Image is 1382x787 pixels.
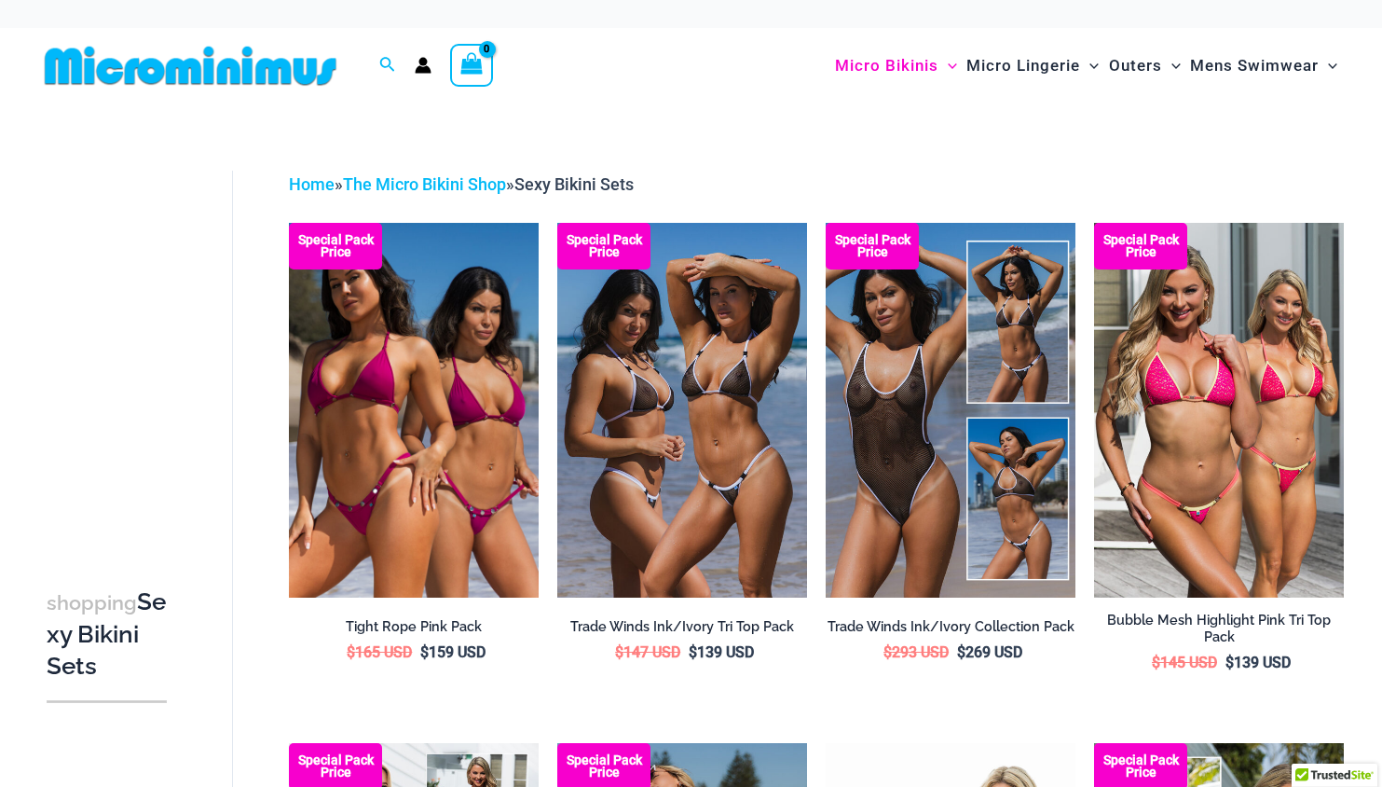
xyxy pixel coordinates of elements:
span: Menu Toggle [938,42,957,90]
b: Special Pack Price [557,754,650,779]
a: Search icon link [379,54,396,77]
span: $ [347,643,355,661]
img: Tri Top Pack F [1094,223,1344,598]
img: Collection Pack [826,223,1075,598]
span: Menu Toggle [1319,42,1337,90]
b: Special Pack Price [289,754,382,779]
bdi: 159 USD [420,643,486,661]
nav: Site Navigation [828,35,1345,97]
span: Micro Bikinis [835,42,938,90]
a: Collection Pack Collection Pack b (1)Collection Pack b (1) [826,223,1075,598]
img: MM SHOP LOGO FLAT [37,45,344,87]
span: Menu Toggle [1080,42,1099,90]
b: Special Pack Price [1094,234,1187,258]
a: Mens SwimwearMenu ToggleMenu Toggle [1185,37,1342,94]
b: Special Pack Price [557,234,650,258]
span: » » [289,174,634,194]
a: Trade Winds Ink/Ivory Tri Top Pack [557,618,807,642]
a: Top Bum Pack Top Bum Pack bTop Bum Pack b [557,223,807,598]
span: Outers [1109,42,1162,90]
b: Special Pack Price [1094,754,1187,779]
a: Tight Rope Pink Pack [289,618,539,642]
span: $ [420,643,429,661]
span: shopping [47,591,137,614]
span: $ [615,643,623,661]
a: View Shopping Cart, empty [450,44,493,87]
span: Menu Toggle [1162,42,1181,90]
bdi: 147 USD [615,643,680,661]
a: Micro BikinisMenu ToggleMenu Toggle [830,37,962,94]
span: $ [689,643,697,661]
span: $ [1225,654,1234,671]
a: Tri Top Pack F Tri Top Pack BTri Top Pack B [1094,223,1344,598]
a: Bubble Mesh Highlight Pink Tri Top Pack [1094,612,1344,654]
a: Account icon link [415,57,431,74]
a: Micro LingerieMenu ToggleMenu Toggle [962,37,1103,94]
h2: Bubble Mesh Highlight Pink Tri Top Pack [1094,612,1344,646]
span: Mens Swimwear [1190,42,1319,90]
img: Collection Pack F [289,223,539,598]
bdi: 139 USD [689,643,754,661]
b: Special Pack Price [826,234,919,258]
a: Trade Winds Ink/Ivory Collection Pack [826,618,1075,642]
span: $ [957,643,965,661]
span: $ [883,643,892,661]
h2: Tight Rope Pink Pack [289,618,539,636]
span: Micro Lingerie [966,42,1080,90]
bdi: 269 USD [957,643,1022,661]
h3: Sexy Bikini Sets [47,587,167,682]
img: Top Bum Pack [557,223,807,598]
bdi: 165 USD [347,643,412,661]
span: $ [1152,654,1160,671]
h2: Trade Winds Ink/Ivory Tri Top Pack [557,618,807,636]
bdi: 293 USD [883,643,949,661]
a: Collection Pack F Collection Pack B (3)Collection Pack B (3) [289,223,539,598]
b: Special Pack Price [289,234,382,258]
span: Sexy Bikini Sets [514,174,634,194]
a: OutersMenu ToggleMenu Toggle [1104,37,1185,94]
bdi: 139 USD [1225,654,1291,671]
a: Home [289,174,335,194]
iframe: TrustedSite Certified [47,156,214,529]
h2: Trade Winds Ink/Ivory Collection Pack [826,618,1075,636]
bdi: 145 USD [1152,654,1217,671]
a: The Micro Bikini Shop [343,174,506,194]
